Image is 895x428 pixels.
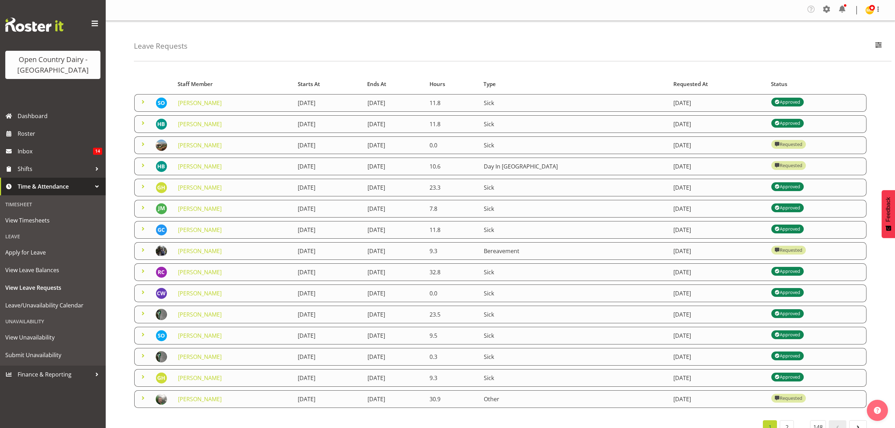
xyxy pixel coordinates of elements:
[178,289,222,297] a: [PERSON_NAME]
[871,38,886,54] button: Filter Employees
[178,247,222,255] a: [PERSON_NAME]
[775,288,800,296] div: Approved
[363,242,426,260] td: [DATE]
[363,285,426,302] td: [DATE]
[294,263,363,281] td: [DATE]
[156,267,167,278] img: raymond-campbell9020.jpg
[480,115,669,133] td: Sick
[294,158,363,175] td: [DATE]
[363,94,426,112] td: [DATE]
[775,203,800,212] div: Approved
[2,244,104,261] a: Apply for Leave
[367,80,421,88] div: Ends At
[178,80,290,88] div: Staff Member
[5,350,100,360] span: Submit Unavailability
[425,263,480,281] td: 32.8
[2,296,104,314] a: Leave/Unavailability Calendar
[294,348,363,366] td: [DATE]
[480,242,669,260] td: Bereavement
[480,285,669,302] td: Sick
[294,200,363,218] td: [DATE]
[18,128,102,139] span: Roster
[363,221,426,239] td: [DATE]
[294,115,363,133] td: [DATE]
[775,267,800,275] div: Approved
[178,268,222,276] a: [PERSON_NAME]
[5,282,100,293] span: View Leave Requests
[18,181,92,192] span: Time & Attendance
[5,265,100,275] span: View Leave Balances
[669,263,767,281] td: [DATE]
[775,246,802,254] div: Requested
[480,369,669,387] td: Sick
[178,141,222,149] a: [PERSON_NAME]
[294,306,363,323] td: [DATE]
[480,327,669,344] td: Sick
[775,98,800,106] div: Approved
[2,346,104,364] a: Submit Unavailability
[480,263,669,281] td: Sick
[156,309,167,320] img: bruce-spencer09840b1d301d09520d7522ab53c27dcf.png
[156,118,167,130] img: hayden-batt7420.jpg
[425,369,480,387] td: 9.3
[178,332,222,340] a: [PERSON_NAME]
[298,80,359,88] div: Starts At
[156,203,167,214] img: james-matheson10196.jpg
[480,348,669,366] td: Sick
[865,6,874,14] img: milk-reception-awarua7542.jpg
[294,179,363,196] td: [DATE]
[134,42,187,50] h4: Leave Requests
[874,407,881,414] img: help-xxl-2.png
[480,136,669,154] td: Sick
[480,306,669,323] td: Sick
[156,140,167,151] img: peter-wieczorekbceaed36ed9ee0e0a0f921bf3f971857.png
[669,285,767,302] td: [DATE]
[363,136,426,154] td: [DATE]
[5,247,100,258] span: Apply for Leave
[882,190,895,238] button: Feedback - Show survey
[669,327,767,344] td: [DATE]
[2,229,104,244] div: Leave
[669,136,767,154] td: [DATE]
[480,200,669,218] td: Sick
[363,263,426,281] td: [DATE]
[2,197,104,212] div: Timesheet
[669,158,767,175] td: [DATE]
[178,311,222,318] a: [PERSON_NAME]
[775,330,800,339] div: Approved
[775,140,802,148] div: Requested
[178,99,222,107] a: [PERSON_NAME]
[483,80,665,88] div: Type
[178,374,222,382] a: [PERSON_NAME]
[480,179,669,196] td: Sick
[669,200,767,218] td: [DATE]
[425,115,480,133] td: 11.8
[425,158,480,175] td: 10.6
[156,330,167,341] img: sean-oneill10131.jpg
[480,94,669,112] td: Sick
[178,184,222,191] a: [PERSON_NAME]
[775,161,802,170] div: Requested
[425,221,480,239] td: 11.8
[425,327,480,344] td: 9.5
[294,285,363,302] td: [DATE]
[673,80,763,88] div: Requested At
[480,221,669,239] td: Sick
[775,351,800,360] div: Approved
[363,306,426,323] td: [DATE]
[294,221,363,239] td: [DATE]
[669,115,767,133] td: [DATE]
[156,97,167,109] img: sean-oneill10131.jpg
[775,309,800,318] div: Approved
[178,395,222,403] a: [PERSON_NAME]
[156,351,167,362] img: bruce-spencer09840b1d301d09520d7522ab53c27dcf.png
[156,224,167,236] img: george-courtney7487.jpg
[425,179,480,196] td: 23.3
[178,226,222,234] a: [PERSON_NAME]
[93,148,102,155] span: 14
[5,18,63,32] img: Rosterit website logo
[294,94,363,112] td: [DATE]
[425,200,480,218] td: 7.8
[5,332,100,343] span: View Unavailability
[775,373,800,381] div: Approved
